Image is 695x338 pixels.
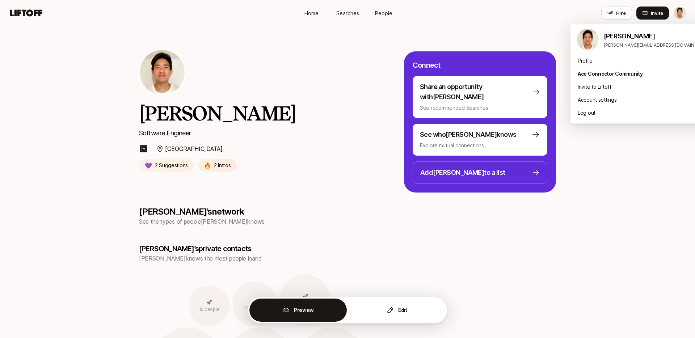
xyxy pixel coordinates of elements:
[145,161,152,170] p: 💜
[139,128,381,138] p: Software Engineer
[375,9,392,17] span: People
[139,254,381,263] p: [PERSON_NAME] knows the most people in and
[674,7,686,19] img: Jeremy Chen
[165,144,223,153] p: [GEOGRAPHIC_DATA]
[420,130,517,140] p: See who [PERSON_NAME] knows
[189,306,229,313] p: 12 people
[189,299,229,305] p: 🚀
[214,161,231,170] p: 2 Intros
[204,161,211,170] p: 🔥
[279,293,331,300] p: 🚀
[577,29,599,51] img: Jeremy Chen
[155,161,188,170] p: 2 Suggestions
[420,103,540,112] p: See recommended Searches
[304,9,319,17] span: Home
[140,50,185,95] img: Jeremy Chen
[651,9,663,17] span: Invite
[139,244,381,254] p: [PERSON_NAME]’s private contacts
[398,306,407,314] p: Edit
[420,168,505,178] p: Add [PERSON_NAME] to a list
[139,101,381,125] h2: [PERSON_NAME]
[336,9,359,17] span: Searches
[420,141,540,150] p: Explore mutual connections
[139,144,148,153] img: linkedin-logo
[420,82,530,102] p: Share an opportunity with [PERSON_NAME]
[139,217,381,226] p: See the types of people [PERSON_NAME] knows
[232,304,277,311] p: 13 people
[294,306,314,314] p: Preview
[232,297,277,304] p: 🚀
[413,60,440,70] p: Connect
[139,207,381,217] p: [PERSON_NAME]’s network
[616,9,626,17] span: Hire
